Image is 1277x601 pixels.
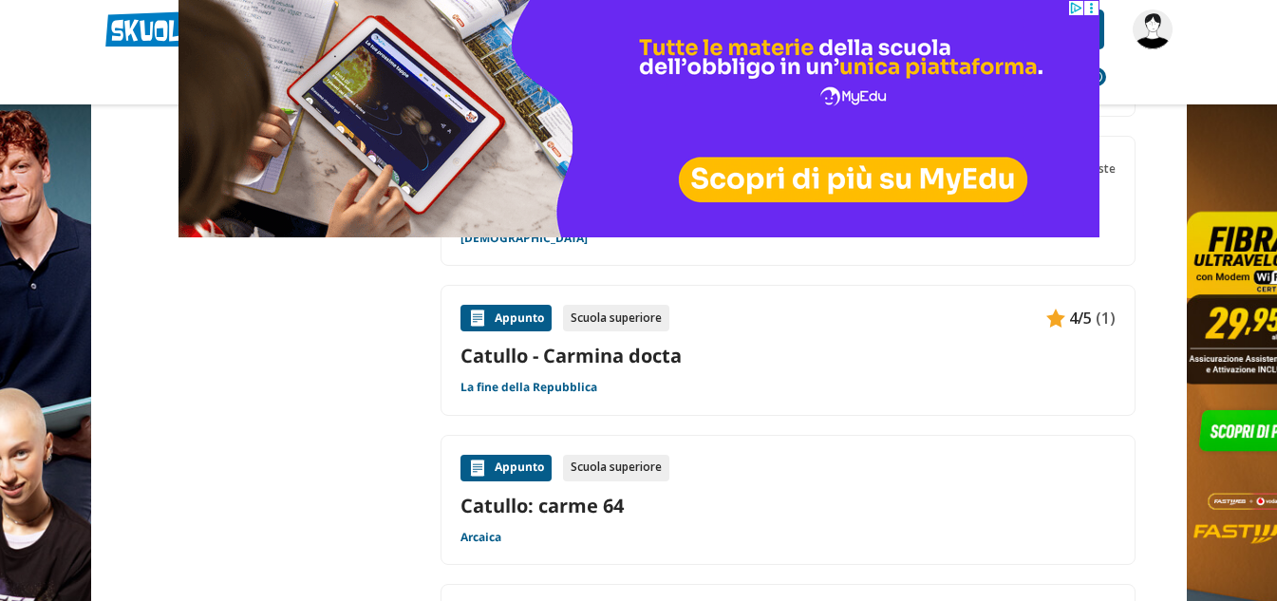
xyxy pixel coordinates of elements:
[460,455,552,481] div: Appunto
[468,309,487,328] img: Appunti contenuto
[1069,306,1092,330] span: 4/5
[1133,9,1173,49] img: Raffaella153
[1096,306,1116,330] span: (1)
[460,343,1116,368] a: Catullo - Carmina docta
[460,493,1116,518] a: Catullo: carme 64
[468,459,487,478] img: Appunti contenuto
[460,530,501,545] a: Arcaica
[1046,309,1065,328] img: Appunti contenuto
[460,231,588,246] a: [DEMOGRAPHIC_DATA]
[563,305,669,331] div: Scuola superiore
[460,380,597,395] a: La fine della Repubblica
[563,455,669,481] div: Scuola superiore
[460,305,552,331] div: Appunto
